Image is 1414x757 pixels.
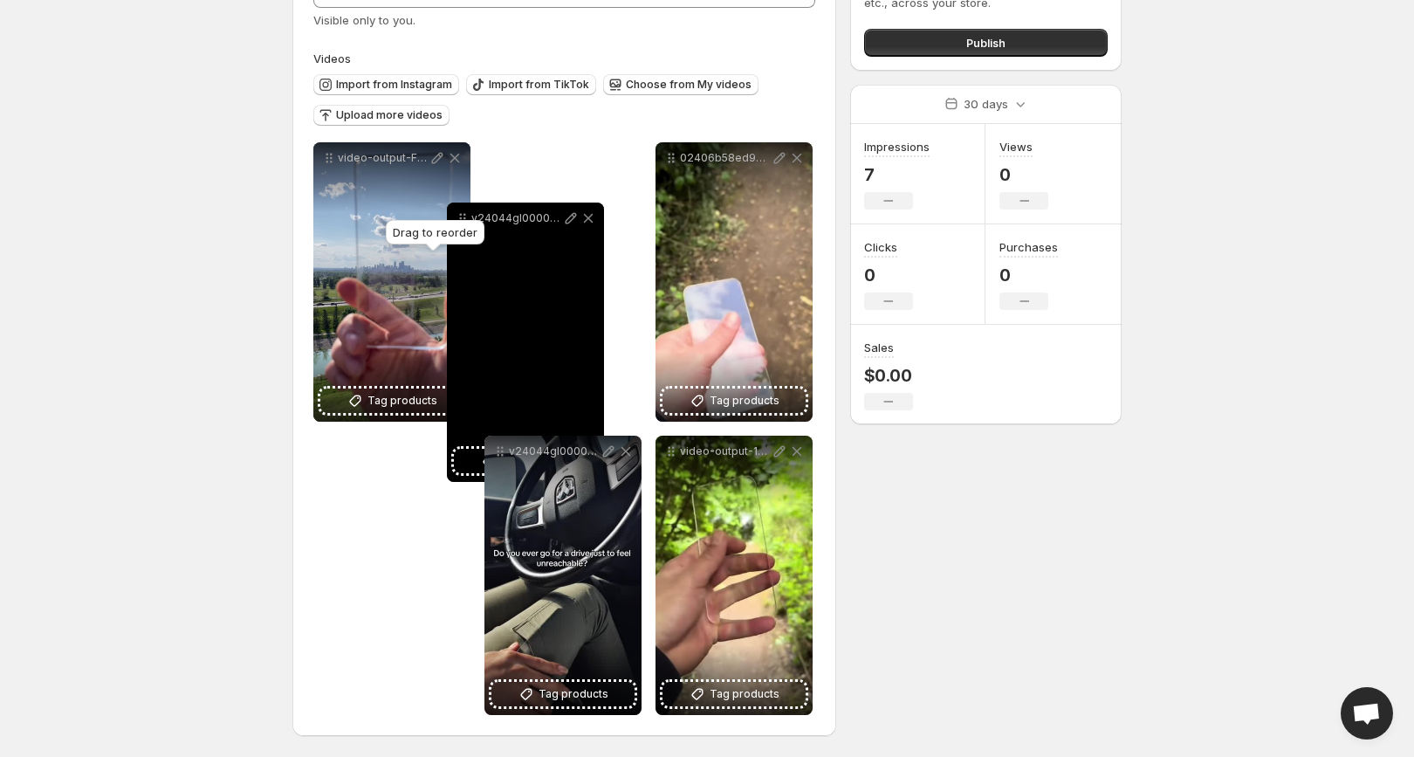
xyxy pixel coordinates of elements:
[864,339,894,356] h3: Sales
[966,34,1006,52] span: Publish
[680,444,771,458] p: video-output-1BC6CA7A-8023-4583-8213-6CC8A20FA2C0-1 3
[509,444,600,458] p: v24044gl0000d1omds7og65nkqc9n4vg
[999,238,1058,256] h3: Purchases
[864,238,897,256] h3: Clicks
[964,95,1008,113] p: 30 days
[484,436,642,715] div: v24044gl0000d1omds7og65nkqc9n4vgTag products
[656,436,813,715] div: video-output-1BC6CA7A-8023-4583-8213-6CC8A20FA2C0-1 3Tag products
[313,74,459,95] button: Import from Instagram
[539,685,608,703] span: Tag products
[662,389,806,413] button: Tag products
[336,108,443,122] span: Upload more videos
[447,203,604,482] div: v24044gl0000d0rj1rfog65ga07gqu10Tag products
[999,265,1058,286] p: 0
[471,211,562,225] p: v24044gl0000d0rj1rfog65ga07gqu10
[338,151,429,165] p: video-output-F28E5390-470F-42B7-9546-DE3F08A7899E-1
[313,105,450,126] button: Upload more videos
[603,74,758,95] button: Choose from My videos
[1341,687,1393,740] div: Open chat
[313,13,415,27] span: Visible only to you.
[313,52,351,65] span: Videos
[454,449,597,473] button: Tag products
[466,74,596,95] button: Import from TikTok
[320,389,463,413] button: Tag products
[710,392,779,409] span: Tag products
[864,265,913,286] p: 0
[626,78,752,92] span: Choose from My videos
[489,78,589,92] span: Import from TikTok
[710,685,779,703] span: Tag products
[864,29,1108,57] button: Publish
[680,151,771,165] p: 02406b58ed994df4a086dd3ac36b2a60
[336,78,452,92] span: Import from Instagram
[367,392,437,409] span: Tag products
[999,138,1033,155] h3: Views
[864,164,930,185] p: 7
[999,164,1048,185] p: 0
[864,138,930,155] h3: Impressions
[491,682,635,706] button: Tag products
[864,365,913,386] p: $0.00
[662,682,806,706] button: Tag products
[313,142,470,422] div: video-output-F28E5390-470F-42B7-9546-DE3F08A7899E-1Tag products
[656,142,813,422] div: 02406b58ed994df4a086dd3ac36b2a60Tag products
